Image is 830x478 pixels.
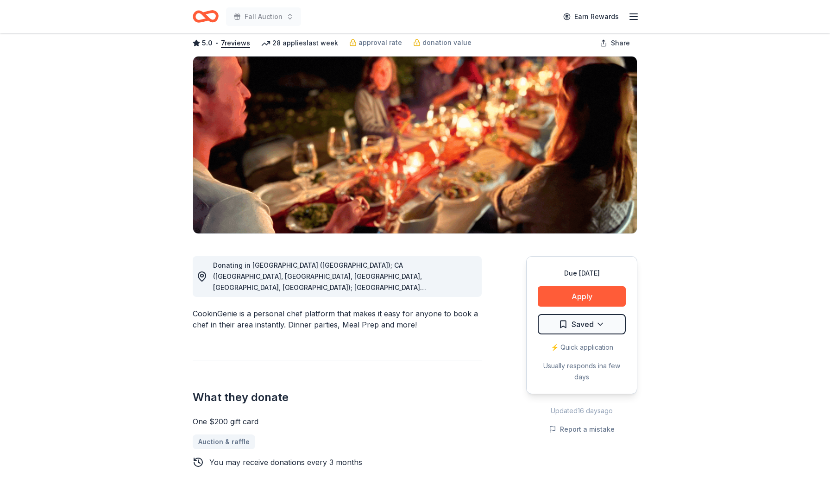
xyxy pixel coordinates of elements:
[611,38,630,49] span: Share
[215,39,219,47] span: •
[413,37,472,48] a: donation value
[358,37,402,48] span: approval rate
[592,34,637,52] button: Share
[261,38,338,49] div: 28 applies last week
[193,434,255,449] a: Auction & raffle
[538,314,626,334] button: Saved
[202,38,213,49] span: 5.0
[538,360,626,383] div: Usually responds in a few days
[538,342,626,353] div: ⚡️ Quick application
[538,268,626,279] div: Due [DATE]
[549,424,615,435] button: Report a mistake
[209,457,362,468] div: You may receive donations every 3 months
[538,286,626,307] button: Apply
[526,405,637,416] div: Updated 16 days ago
[193,390,482,405] h2: What they donate
[422,37,472,48] span: donation value
[193,308,482,330] div: CookinGenie is a personal chef platform that makes it easy for anyone to book a chef in their are...
[221,38,250,49] button: 7reviews
[226,7,301,26] button: Fall Auction
[245,11,283,22] span: Fall Auction
[193,416,482,427] div: One $200 gift card
[193,57,637,233] img: Image for CookinGenie
[193,6,219,27] a: Home
[572,318,594,330] span: Saved
[558,8,624,25] a: Earn Rewards
[349,37,402,48] a: approval rate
